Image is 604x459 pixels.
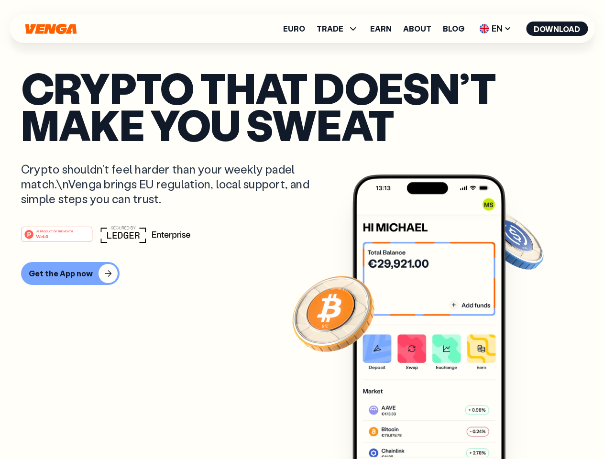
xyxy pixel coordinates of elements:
button: Download [526,22,588,36]
img: flag-uk [479,24,489,33]
img: USDC coin [477,206,546,274]
tspan: Web3 [36,233,48,239]
tspan: #1 PRODUCT OF THE MONTH [36,229,73,232]
span: TRADE [317,25,343,33]
a: Blog [443,25,464,33]
a: Euro [283,25,305,33]
a: #1 PRODUCT OF THE MONTHWeb3 [21,232,93,244]
button: Get the App now [21,262,120,285]
span: TRADE [317,23,359,34]
a: Earn [370,25,392,33]
p: Crypto that doesn’t make you sweat [21,69,583,142]
a: Get the App now [21,262,583,285]
div: Get the App now [29,269,93,278]
a: About [403,25,431,33]
svg: Home [24,23,77,34]
img: Bitcoin [290,270,376,356]
p: Crypto shouldn’t feel harder than your weekly padel match.\nVenga brings EU regulation, local sup... [21,162,323,207]
span: EN [476,21,515,36]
